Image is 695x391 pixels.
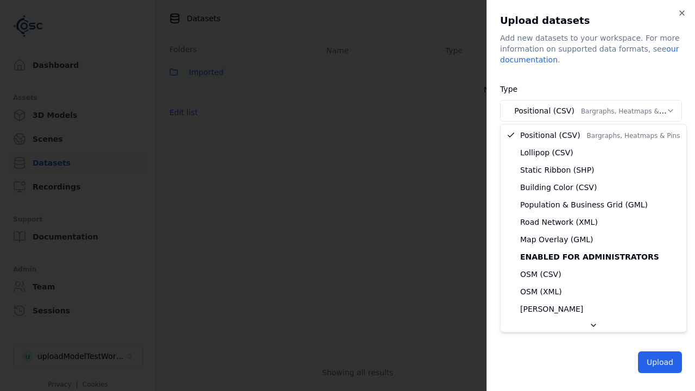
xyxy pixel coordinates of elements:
span: Lollipop (CSV) [520,147,573,158]
span: [PERSON_NAME] [520,304,583,314]
span: OSM (XML) [520,286,562,297]
span: Positional (CSV) [520,130,680,141]
span: Population & Business Grid (GML) [520,199,648,210]
span: Bargraphs, Heatmaps & Pins [587,132,680,140]
span: Building Color (CSV) [520,182,597,193]
span: Map Overlay (GML) [520,234,593,245]
div: Enabled for administrators [503,248,684,266]
span: Static Ribbon (SHP) [520,165,595,175]
span: Road Network (XML) [520,217,598,228]
span: OSM (CSV) [520,269,561,280]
